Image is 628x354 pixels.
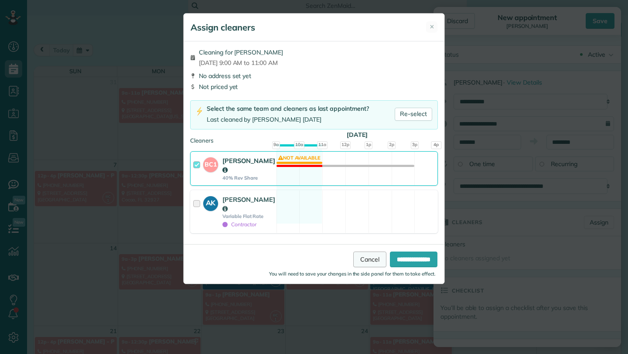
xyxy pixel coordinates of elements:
[353,252,386,267] a: Cancel
[222,213,275,219] strong: Variable Flat Rate
[203,196,218,208] strong: AK
[222,157,275,174] strong: [PERSON_NAME]
[222,175,275,181] strong: 40% Rev Share
[199,48,283,57] span: Cleaning for [PERSON_NAME]
[190,136,438,139] div: Cleaners
[203,157,218,169] strong: BC1
[190,82,438,91] div: Not priced yet
[222,221,256,228] span: Contractor
[395,108,432,121] a: Re-select
[207,104,369,113] div: Select the same team and cleaners as last appointment?
[191,21,255,34] h5: Assign cleaners
[269,271,436,277] small: You will need to save your changes in the side panel for them to take effect.
[190,71,438,80] div: No address set yet
[430,23,434,31] span: ✕
[196,107,203,116] img: lightning-bolt-icon-94e5364df696ac2de96d3a42b8a9ff6ba979493684c50e6bbbcda72601fa0d29.png
[207,115,369,124] div: Last cleaned by [PERSON_NAME] [DATE]
[222,195,275,213] strong: [PERSON_NAME]
[199,58,283,67] span: [DATE] 9:00 AM to 11:00 AM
